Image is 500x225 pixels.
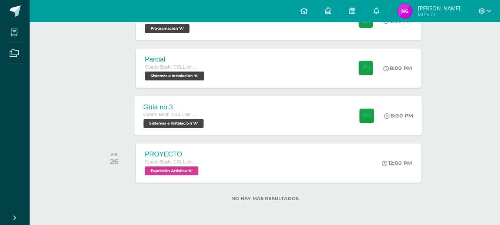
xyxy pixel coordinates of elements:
[145,64,200,70] span: Cuarto Bach. CCLL en Computación
[418,11,460,17] span: Mi Perfil
[397,4,412,19] img: 44a854a81d06046d0eee5dbb9681889f.png
[145,150,200,158] div: PROYECTO
[385,112,413,119] div: 8:00 PM
[418,4,460,12] span: [PERSON_NAME]
[145,24,189,33] span: Programación 'A'
[145,56,206,63] div: Parcial
[145,166,198,175] span: Expresión Artistica 'A'
[145,159,200,165] span: Cuarto Bach. CCLL en Computación
[383,65,412,72] div: 8:00 PM
[110,152,118,157] div: VIE
[144,103,206,111] div: Guía no.3
[145,72,204,80] span: Sistemas e Instalación 'A'
[97,196,432,201] label: No hay más resultados
[144,112,200,117] span: Cuarto Bach. CCLL en Computación
[144,119,204,128] span: Sistemas e Instalación 'A'
[382,160,412,166] div: 12:00 PM
[110,157,118,166] div: 26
